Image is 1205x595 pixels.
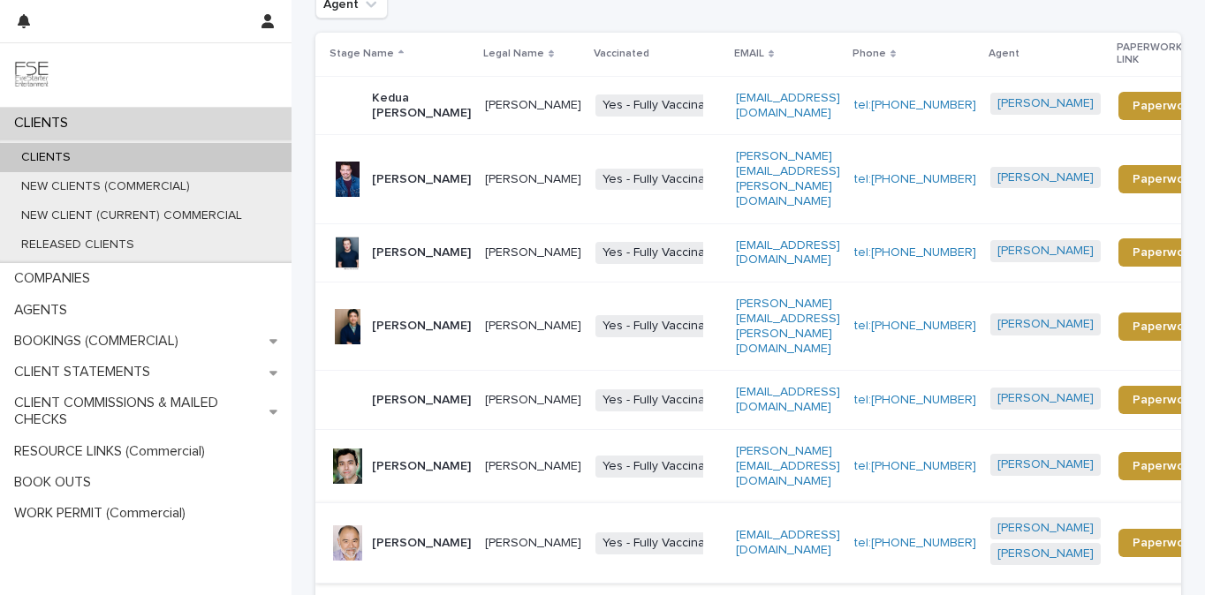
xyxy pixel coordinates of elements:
[997,391,1094,406] a: [PERSON_NAME]
[854,99,976,111] a: tel:[PHONE_NUMBER]
[854,394,976,406] a: tel:[PHONE_NUMBER]
[14,57,49,93] img: 9JgRvJ3ETPGCJDhvPVA5
[595,456,731,478] span: Yes - Fully Vaccinated
[372,319,471,334] p: [PERSON_NAME]
[736,92,840,119] a: [EMAIL_ADDRESS][DOMAIN_NAME]
[736,239,840,267] a: [EMAIL_ADDRESS][DOMAIN_NAME]
[485,393,581,408] p: [PERSON_NAME]
[997,546,1094,561] a: [PERSON_NAME]
[372,91,471,121] p: Kedua [PERSON_NAME]
[854,246,976,259] a: tel:[PHONE_NUMBER]
[736,529,840,556] a: [EMAIL_ADDRESS][DOMAIN_NAME]
[853,44,886,64] p: Phone
[7,364,164,380] p: CLIENT STATEMENTS
[372,536,471,551] p: [PERSON_NAME]
[372,393,471,408] p: [PERSON_NAME]
[7,237,148,252] p: RELEASED CLIENTS
[7,395,269,428] p: CLIENT COMMISSIONS & MAILED CHECKS
[997,317,1094,332] a: [PERSON_NAME]
[1133,460,1195,472] span: Paperwork
[485,172,581,187] p: [PERSON_NAME]
[595,532,731,554] span: Yes - Fully Vaccinated
[854,537,976,549] a: tel:[PHONE_NUMBER]
[854,173,976,185] a: tel:[PHONE_NUMBER]
[7,333,193,350] p: BOOKINGS (COMMERCIAL)
[485,98,581,113] p: [PERSON_NAME]
[372,459,471,474] p: [PERSON_NAME]
[997,170,1094,185] a: [PERSON_NAME]
[1133,394,1195,406] span: Paperwork
[483,44,544,64] p: Legal Name
[595,169,731,191] span: Yes - Fully Vaccinated
[595,94,731,117] span: Yes - Fully Vaccinated
[1117,38,1200,71] p: PAPERWORK LINK
[997,521,1094,536] a: [PERSON_NAME]
[997,244,1094,259] a: [PERSON_NAME]
[854,320,976,332] a: tel:[PHONE_NUMBER]
[372,172,471,187] p: [PERSON_NAME]
[595,389,731,411] span: Yes - Fully Vaccinated
[7,505,200,522] p: WORK PERMIT (Commercial)
[854,460,976,472] a: tel:[PHONE_NUMBER]
[7,270,104,287] p: COMPANIES
[736,386,840,413] a: [EMAIL_ADDRESS][DOMAIN_NAME]
[485,459,581,474] p: [PERSON_NAME]
[7,474,105,491] p: BOOK OUTS
[595,315,731,337] span: Yes - Fully Vaccinated
[594,44,649,64] p: Vaccinated
[7,150,85,165] p: CLIENTS
[734,44,764,64] p: EMAIL
[997,96,1094,111] a: [PERSON_NAME]
[330,44,394,64] p: Stage Name
[485,319,581,334] p: [PERSON_NAME]
[372,245,471,260] p: [PERSON_NAME]
[1133,537,1195,549] span: Paperwork
[997,457,1094,472] a: [PERSON_NAME]
[736,150,840,207] a: [PERSON_NAME][EMAIL_ADDRESS][PERSON_NAME][DOMAIN_NAME]
[7,208,256,223] p: NEW CLIENT (CURRENT) COMMERCIAL
[7,302,81,319] p: AGENTS
[7,179,204,194] p: NEW CLIENTS (COMMERCIAL)
[1133,320,1195,333] span: Paperwork
[7,115,82,132] p: CLIENTS
[989,44,1019,64] p: Agent
[485,245,581,260] p: [PERSON_NAME]
[595,242,731,264] span: Yes - Fully Vaccinated
[1133,246,1195,259] span: Paperwork
[7,443,219,460] p: RESOURCE LINKS (Commercial)
[485,536,581,551] p: [PERSON_NAME]
[736,297,840,354] a: [PERSON_NAME][EMAIL_ADDRESS][PERSON_NAME][DOMAIN_NAME]
[1133,100,1195,112] span: Paperwork
[736,445,840,487] a: [PERSON_NAME][EMAIL_ADDRESS][DOMAIN_NAME]
[1133,173,1195,185] span: Paperwork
